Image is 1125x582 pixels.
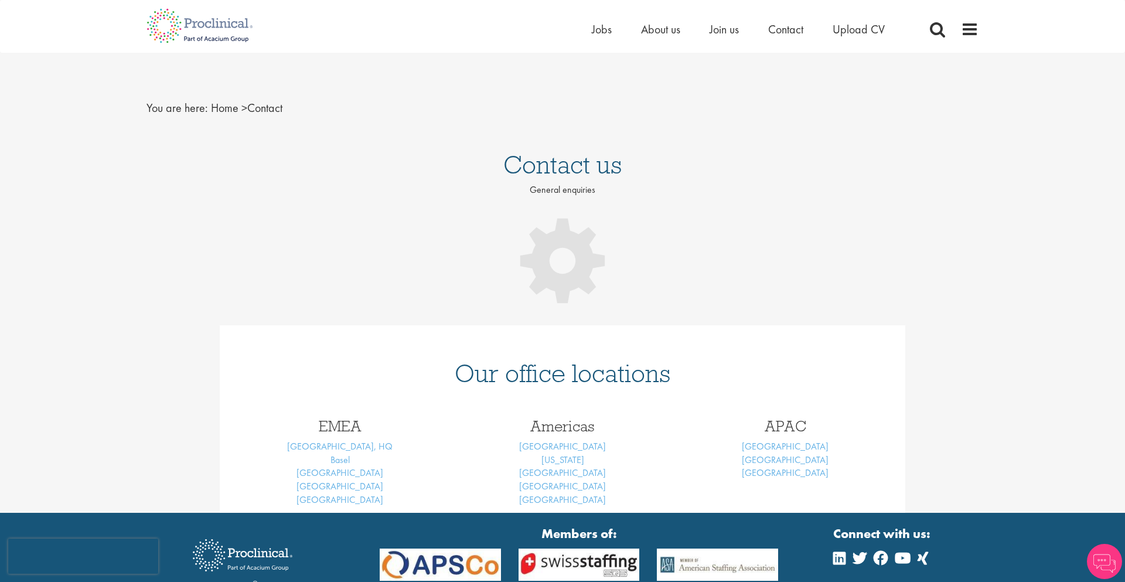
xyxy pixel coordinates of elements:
[641,22,680,37] a: About us
[211,100,282,115] span: Contact
[519,440,606,452] a: [GEOGRAPHIC_DATA]
[710,22,739,37] a: Join us
[296,467,383,479] a: [GEOGRAPHIC_DATA]
[519,467,606,479] a: [GEOGRAPHIC_DATA]
[237,360,888,386] h1: Our office locations
[237,418,442,434] h3: EMEA
[330,454,350,466] a: Basel
[211,100,238,115] a: breadcrumb link to Home
[833,22,885,37] a: Upload CV
[8,539,158,574] iframe: reCAPTCHA
[592,22,612,37] a: Jobs
[460,418,665,434] h3: Americas
[371,549,510,581] img: APSCo
[742,467,829,479] a: [GEOGRAPHIC_DATA]
[380,525,778,543] strong: Members of:
[146,100,208,115] span: You are here:
[296,493,383,506] a: [GEOGRAPHIC_DATA]
[296,480,383,492] a: [GEOGRAPHIC_DATA]
[742,454,829,466] a: [GEOGRAPHIC_DATA]
[519,493,606,506] a: [GEOGRAPHIC_DATA]
[768,22,803,37] a: Contact
[1087,544,1122,579] img: Chatbot
[683,418,888,434] h3: APAC
[241,100,247,115] span: >
[287,440,393,452] a: [GEOGRAPHIC_DATA], HQ
[519,480,606,492] a: [GEOGRAPHIC_DATA]
[742,440,829,452] a: [GEOGRAPHIC_DATA]
[541,454,584,466] a: [US_STATE]
[833,525,933,543] strong: Connect with us:
[184,531,301,580] img: Proclinical Recruitment
[648,549,787,581] img: APSCo
[510,549,649,581] img: APSCo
